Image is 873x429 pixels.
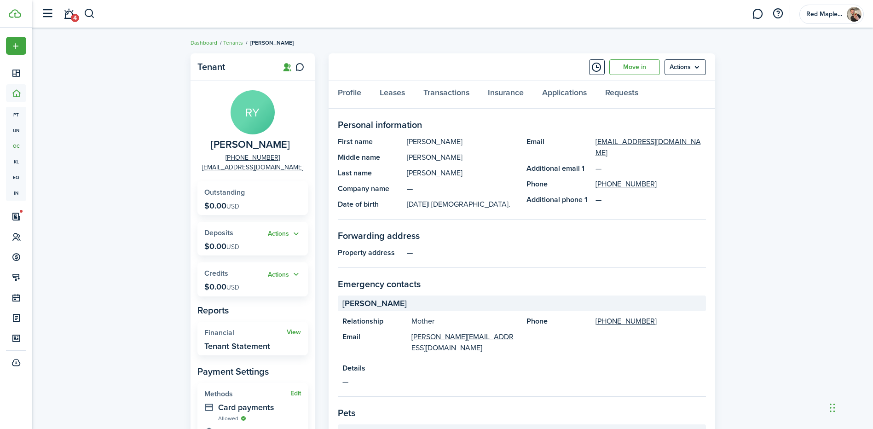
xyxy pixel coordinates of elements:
a: in [6,185,26,201]
a: Notifications [60,2,77,26]
a: [EMAIL_ADDRESS][DOMAIN_NAME] [202,162,303,172]
button: Open resource center [770,6,786,22]
panel-main-title: Email [526,136,591,158]
widget-stats-title: Financial [204,329,287,337]
a: oc [6,138,26,154]
button: Actions [268,269,301,280]
a: Applications [533,81,596,109]
panel-main-section-title: Pets [338,406,706,420]
panel-main-description: [DATE] [407,199,517,210]
panel-main-title: Additional email 1 [526,163,591,174]
a: [PHONE_NUMBER] [595,316,657,327]
a: Dashboard [191,39,217,47]
a: pt [6,107,26,122]
a: Move in [609,59,660,75]
panel-main-title: Middle name [338,152,402,163]
panel-main-subtitle: Payment Settings [197,365,308,378]
button: Open menu [268,229,301,239]
widget-stats-description: Tenant Statement [204,342,270,351]
span: Deposits [204,227,233,238]
span: Credits [204,268,228,278]
panel-main-title: Details [342,363,701,374]
panel-main-description: — [407,247,706,258]
panel-main-title: Relationship [342,316,407,327]
span: | [DEMOGRAPHIC_DATA]. [428,199,510,209]
span: [PERSON_NAME] [342,297,407,310]
a: eq [6,169,26,185]
widget-stats-description: Card payments [218,403,301,412]
a: Tenants [223,39,243,47]
span: USD [226,283,239,292]
a: View [287,329,301,336]
panel-main-title: Email [342,331,407,354]
img: Red Maple Rentals LLC [847,7,861,22]
span: Allowed [218,414,238,423]
panel-main-description: [PERSON_NAME] [407,168,517,179]
a: Insurance [479,81,533,109]
span: USD [226,202,239,211]
panel-main-section-title: Emergency contacts [338,277,706,291]
panel-main-title: First name [338,136,402,147]
p: $0.00 [204,201,239,210]
p: $0.00 [204,242,239,251]
a: Transactions [414,81,479,109]
button: Actions [268,229,301,239]
a: [EMAIL_ADDRESS][DOMAIN_NAME] [595,136,706,158]
img: TenantCloud [9,9,21,18]
panel-main-description: [PERSON_NAME] [407,152,517,163]
button: Open menu [665,59,706,75]
iframe: Chat Widget [720,330,873,429]
button: Timeline [589,59,605,75]
avatar-text: RY [231,90,275,134]
panel-main-title: Last name [338,168,402,179]
panel-main-title: Property address [338,247,402,258]
panel-main-title: Company name [338,183,402,194]
a: Profile [329,81,370,109]
widget-stats-title: Methods [204,390,290,398]
panel-main-description: [PERSON_NAME] [407,136,517,147]
a: Leases [370,81,414,109]
panel-main-title: Date of birth [338,199,402,210]
span: [PERSON_NAME] [250,39,294,47]
panel-main-section-title: Forwarding address [338,229,706,243]
a: Requests [596,81,648,109]
panel-main-description: — [407,183,517,194]
p: $0.00 [204,282,239,291]
span: USD [226,242,239,252]
span: Red Maple Rentals LLC [806,11,843,17]
panel-main-title: Phone [526,179,591,190]
panel-main-subtitle: Reports [197,303,308,317]
button: Search [84,6,95,22]
button: Open sidebar [39,5,56,23]
panel-main-section-title: Personal information [338,118,706,132]
a: [PHONE_NUMBER] [595,179,657,190]
panel-main-title: Phone [526,316,591,327]
a: Messaging [749,2,766,26]
panel-main-description: Mother [411,316,517,327]
panel-main-title: Tenant [197,62,271,72]
span: 4 [71,14,79,22]
a: [PERSON_NAME][EMAIL_ADDRESS][DOMAIN_NAME] [411,331,517,354]
panel-main-title: Additional phone 1 [526,194,591,205]
a: kl [6,154,26,169]
button: Open menu [6,37,26,55]
a: un [6,122,26,138]
span: Outstanding [204,187,245,197]
button: Open menu [268,269,301,280]
a: [PHONE_NUMBER] [225,153,280,162]
menu-btn: Actions [665,59,706,75]
div: Drag [830,394,835,422]
button: Edit [290,390,301,397]
panel-main-description: — [342,376,701,387]
span: Riley Yeager [211,139,290,151]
